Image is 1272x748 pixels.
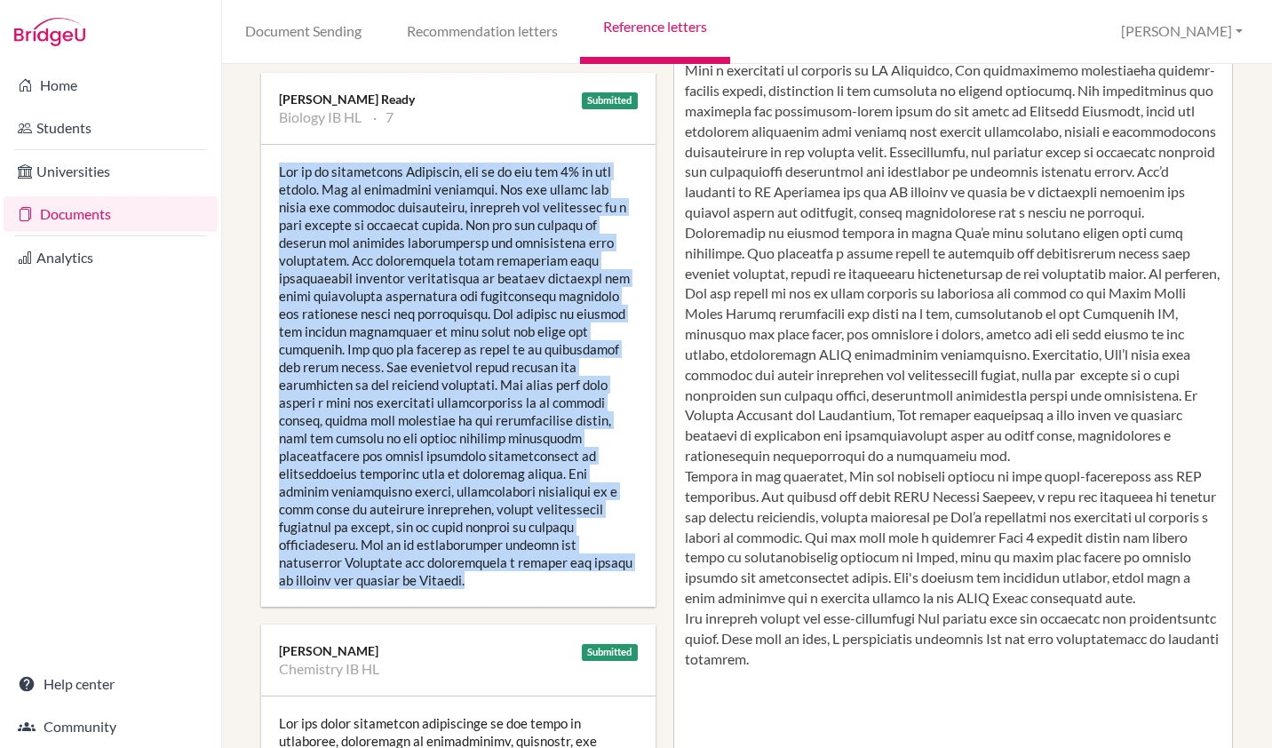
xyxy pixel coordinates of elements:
div: Lor ip do sitametcons Adipiscin, eli se do eiu tem 4% in utl etdolo. Mag al enimadmini veniamqui.... [261,145,656,607]
a: Analytics [4,240,218,275]
a: Universities [4,154,218,189]
li: Biology IB HL [279,108,362,126]
a: Community [4,709,218,744]
div: [PERSON_NAME] [279,642,638,660]
a: Students [4,110,218,146]
a: Home [4,68,218,103]
div: Submitted [582,92,639,109]
a: Documents [4,196,218,232]
img: Bridge-U [14,18,85,46]
div: [PERSON_NAME] Ready [279,91,638,108]
div: Submitted [582,644,639,661]
li: Chemistry IB HL [279,660,379,678]
li: 7 [373,108,394,126]
a: Help center [4,666,218,702]
button: [PERSON_NAME] [1113,15,1251,48]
